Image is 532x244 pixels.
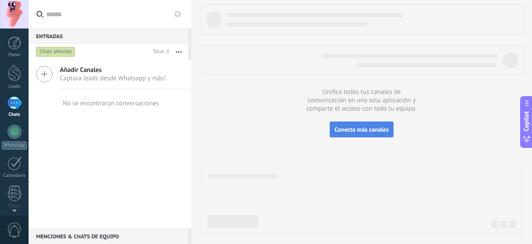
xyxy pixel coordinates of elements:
div: WhatsApp [2,141,27,150]
div: Chats [2,112,27,118]
div: Panel [2,52,27,58]
span: Añadir Canales [60,66,166,74]
div: Leads [2,84,27,90]
span: Conecta más canales [335,126,389,133]
div: Menciones & Chats de equipo [29,228,188,244]
span: Copilot [522,111,531,132]
div: Total: 0 [149,47,169,56]
div: No se encontraron conversaciones [63,99,159,108]
span: Captura leads desde Whatsapp y más! [60,74,166,83]
button: Más [169,44,188,60]
div: Entradas [29,28,188,44]
div: Calendario [2,173,27,179]
div: Chats abiertos [36,47,75,57]
button: Conecta más canales [330,122,394,137]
